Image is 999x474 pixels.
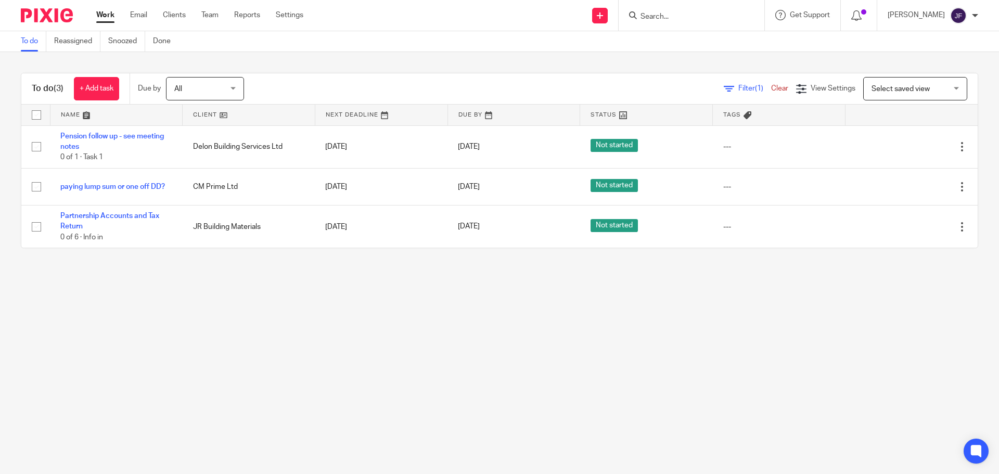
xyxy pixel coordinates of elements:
[60,183,165,190] a: paying lump sum or one off DD?
[74,77,119,100] a: + Add task
[108,31,145,52] a: Snoozed
[276,10,303,20] a: Settings
[888,10,945,20] p: [PERSON_NAME]
[21,31,46,52] a: To do
[872,85,930,93] span: Select saved view
[723,222,835,232] div: ---
[591,219,638,232] span: Not started
[458,223,480,230] span: [DATE]
[723,142,835,152] div: ---
[458,183,480,190] span: [DATE]
[790,11,830,19] span: Get Support
[60,133,164,150] a: Pension follow up - see meeting notes
[234,10,260,20] a: Reports
[60,212,159,230] a: Partnership Accounts and Tax Return
[738,85,771,92] span: Filter
[771,85,788,92] a: Clear
[60,234,103,241] span: 0 of 6 · Info in
[201,10,219,20] a: Team
[21,8,73,22] img: Pixie
[54,31,100,52] a: Reassigned
[639,12,733,22] input: Search
[315,206,447,248] td: [DATE]
[183,125,315,168] td: Delon Building Services Ltd
[138,83,161,94] p: Due by
[96,10,114,20] a: Work
[591,139,638,152] span: Not started
[174,85,182,93] span: All
[54,84,63,93] span: (3)
[723,182,835,192] div: ---
[315,125,447,168] td: [DATE]
[723,112,741,118] span: Tags
[591,179,638,192] span: Not started
[811,85,855,92] span: View Settings
[60,153,103,161] span: 0 of 1 · Task 1
[153,31,178,52] a: Done
[130,10,147,20] a: Email
[32,83,63,94] h1: To do
[183,168,315,205] td: CM Prime Ltd
[163,10,186,20] a: Clients
[755,85,763,92] span: (1)
[950,7,967,24] img: svg%3E
[458,143,480,150] span: [DATE]
[315,168,447,205] td: [DATE]
[183,206,315,248] td: JR Building Materials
